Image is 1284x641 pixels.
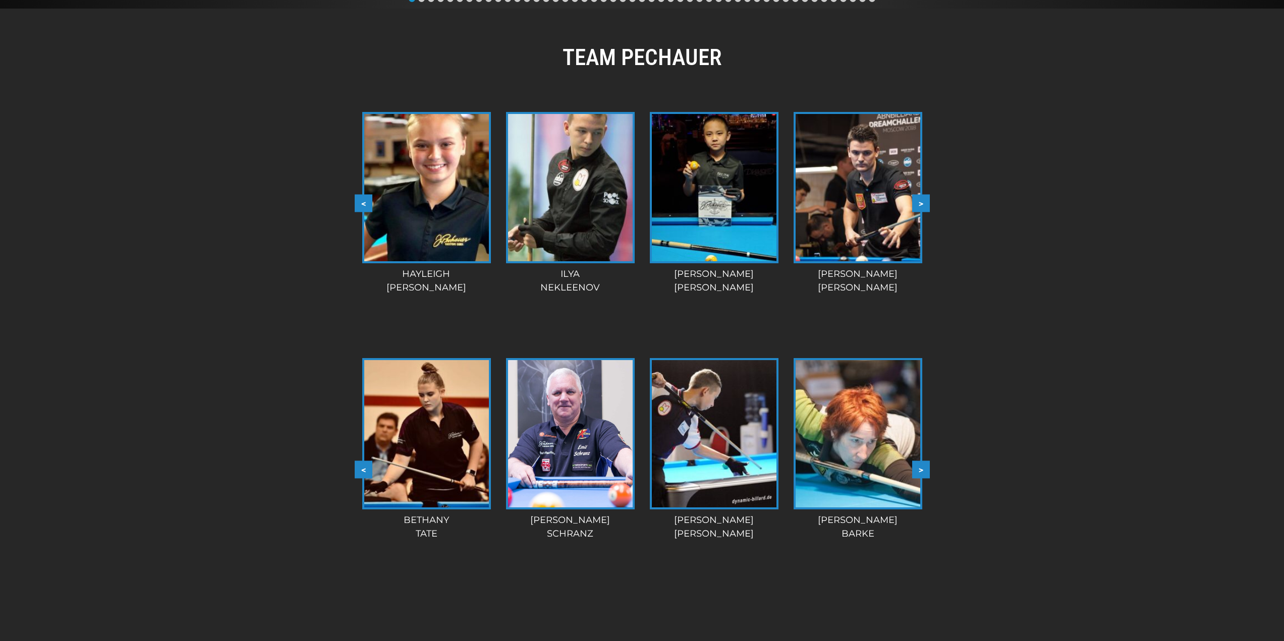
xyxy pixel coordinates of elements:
div: Hayleigh [PERSON_NAME] [358,267,494,295]
div: [PERSON_NAME] Schranz [503,513,638,541]
div: Ilya Nekleenov [502,267,638,295]
img: hayleigh-1-225x320.jpg [364,114,488,261]
a: [PERSON_NAME]Schranz [503,358,638,541]
a: IlyaNekleenov [502,112,638,295]
a: [PERSON_NAME][PERSON_NAME] [790,112,925,295]
a: Hayleigh[PERSON_NAME] [358,112,494,295]
img: Andrei-Dzuskaev-225x320.jpg [652,360,776,507]
img: manou-5-225x320.jpg [796,360,920,507]
div: Bethany Tate [359,513,494,541]
img: jin-for-website-e1628181284509-225x320.jpg [651,114,776,261]
a: [PERSON_NAME][PERSON_NAME] [646,358,782,541]
div: [PERSON_NAME] [PERSON_NAME] [646,513,782,541]
button: > [912,194,930,212]
h2: TEAM PECHAUER [355,44,930,71]
a: [PERSON_NAME][PERSON_NAME] [646,112,781,295]
a: [PERSON_NAME]Barke [790,358,926,541]
button: > [912,461,930,479]
img: bethany-tate-1-225x320.jpg [364,360,489,507]
button: < [355,194,372,212]
img: Ilya-Nekleenov-225x320.jpg [508,114,632,261]
div: Carousel Navigation [355,461,930,479]
img: KonstantinStepanov2-225x320.jpg [795,114,920,261]
div: [PERSON_NAME] [PERSON_NAME] [790,267,925,295]
div: [PERSON_NAME] Barke [790,513,926,541]
div: [PERSON_NAME] [PERSON_NAME] [646,267,781,295]
a: BethanyTate [359,358,494,541]
div: Carousel Navigation [355,194,930,212]
img: Emil-Schranz-1-e1565199732622.jpg [508,360,633,507]
button: < [355,461,372,479]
